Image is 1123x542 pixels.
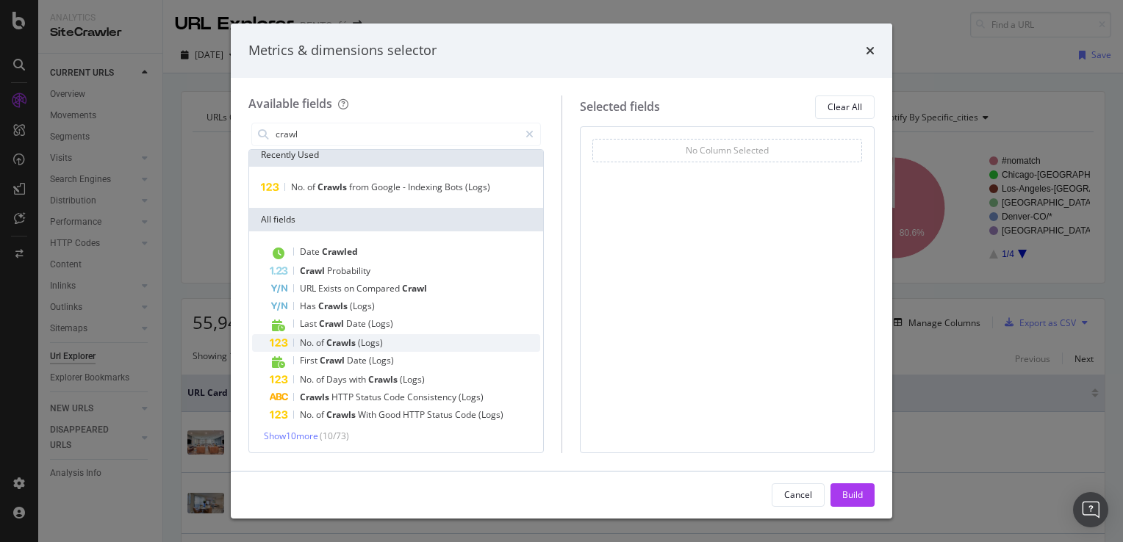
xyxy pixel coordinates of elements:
span: Days [326,373,349,386]
span: on [344,282,356,295]
span: Consistency [407,391,459,403]
span: Code [455,408,478,421]
span: Crawls [300,391,331,403]
span: Show 10 more [264,430,318,442]
span: Exists [318,282,344,295]
span: Compared [356,282,402,295]
span: (Logs) [350,300,375,312]
span: Crawl [319,317,346,330]
span: (Logs) [369,354,394,366]
span: Code [384,391,407,403]
div: Cancel [784,488,812,501]
span: No. [300,336,316,349]
span: ( 10 / 73 ) [320,430,349,442]
span: Crawl [320,354,347,366]
span: Indexing [408,181,445,193]
span: No. [291,181,307,193]
div: Available fields [248,95,332,112]
span: of [316,408,326,421]
span: No. [300,373,316,386]
span: - [403,181,408,193]
span: (Logs) [400,373,425,386]
span: (Logs) [459,391,484,403]
span: with [349,373,368,386]
span: No. [300,408,316,421]
div: Open Intercom Messenger [1073,492,1108,527]
span: Crawls [368,373,400,386]
span: Has [300,300,318,312]
div: Selected fields [580,98,660,115]
div: Build [842,488,863,501]
span: from [349,181,371,193]
div: Recently Used [249,143,543,167]
span: of [307,181,317,193]
div: Clear All [828,101,862,113]
span: Date [347,354,369,366]
span: Crawls [318,300,350,312]
div: Metrics & dimensions selector [248,41,437,60]
span: of [316,373,326,386]
span: Crawls [326,408,358,421]
span: Crawled [322,245,358,258]
span: URL [300,282,318,295]
span: (Logs) [358,336,383,349]
span: With [358,408,378,421]
span: Date [300,245,322,258]
span: Google [371,181,403,193]
button: Clear All [815,95,875,119]
span: Probability [327,264,370,277]
button: Cancel [772,483,825,507]
span: of [316,336,326,349]
span: Last [300,317,319,330]
span: Date [346,317,368,330]
span: Crawl [402,282,427,295]
div: times [866,41,875,60]
span: Crawls [326,336,358,349]
span: HTTP [331,391,356,403]
input: Search by field name [274,123,519,145]
span: (Logs) [368,317,393,330]
span: Status [356,391,384,403]
span: Bots [445,181,465,193]
span: Good [378,408,403,421]
div: modal [231,24,892,518]
span: Crawls [317,181,349,193]
span: Status [427,408,455,421]
span: HTTP [403,408,427,421]
span: Crawl [300,264,327,277]
span: (Logs) [478,408,503,421]
div: No Column Selected [686,144,769,156]
span: (Logs) [465,181,490,193]
div: All fields [249,208,543,231]
button: Build [830,483,875,507]
span: First [300,354,320,366]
